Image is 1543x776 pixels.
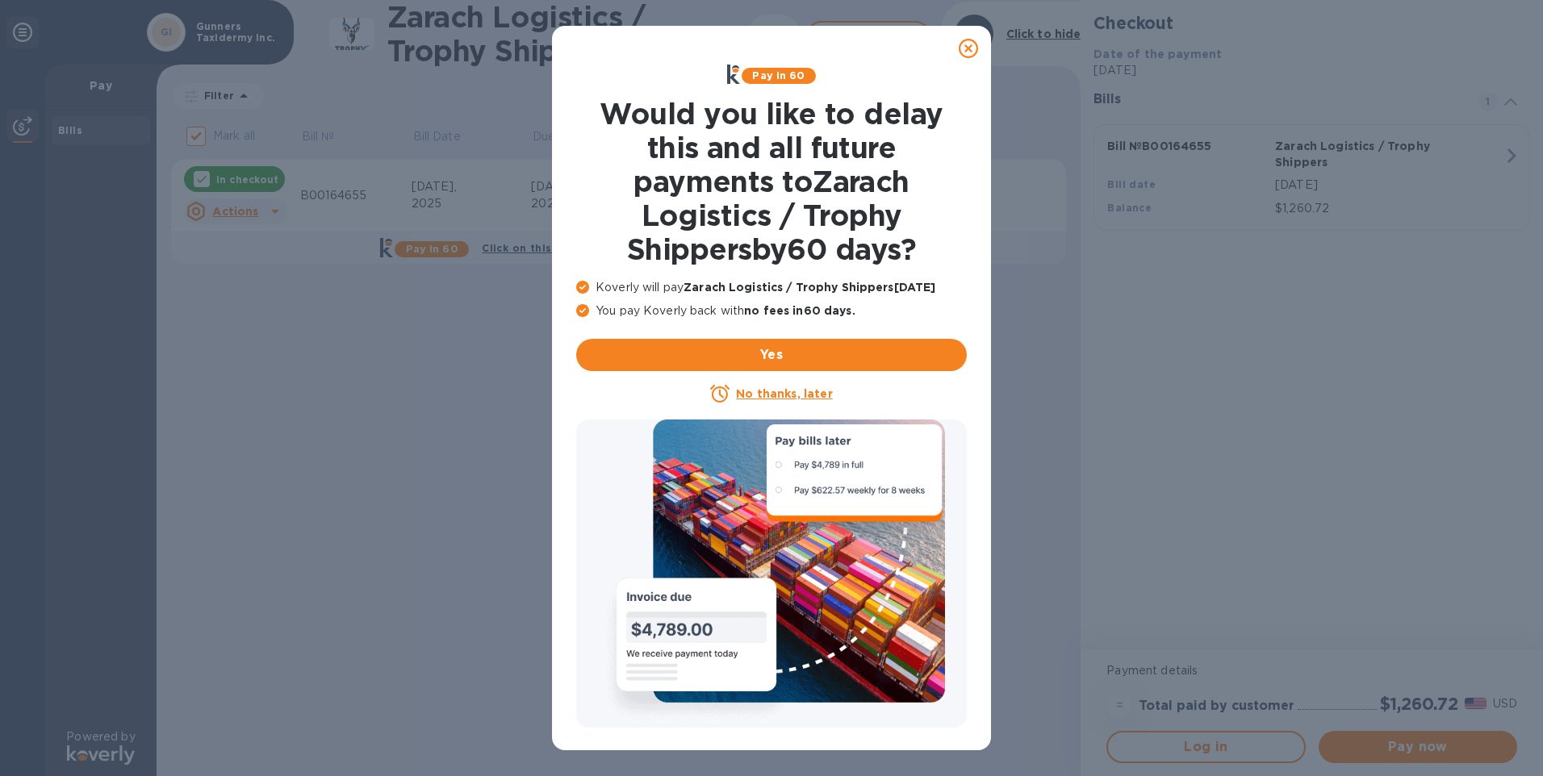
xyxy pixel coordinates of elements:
b: Zarach Logistics / Trophy Shippers [DATE] [684,281,935,294]
b: Pay in 60 [752,69,805,81]
b: no fees in 60 days . [744,304,855,317]
u: No thanks, later [736,387,832,400]
h1: Would you like to delay this and all future payments to Zarach Logistics / Trophy Shippers by 60 ... [576,97,967,266]
p: You pay Koverly back with [576,302,967,319]
span: Yes [589,345,954,365]
button: Yes [576,339,967,371]
p: Koverly will pay [576,279,967,296]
